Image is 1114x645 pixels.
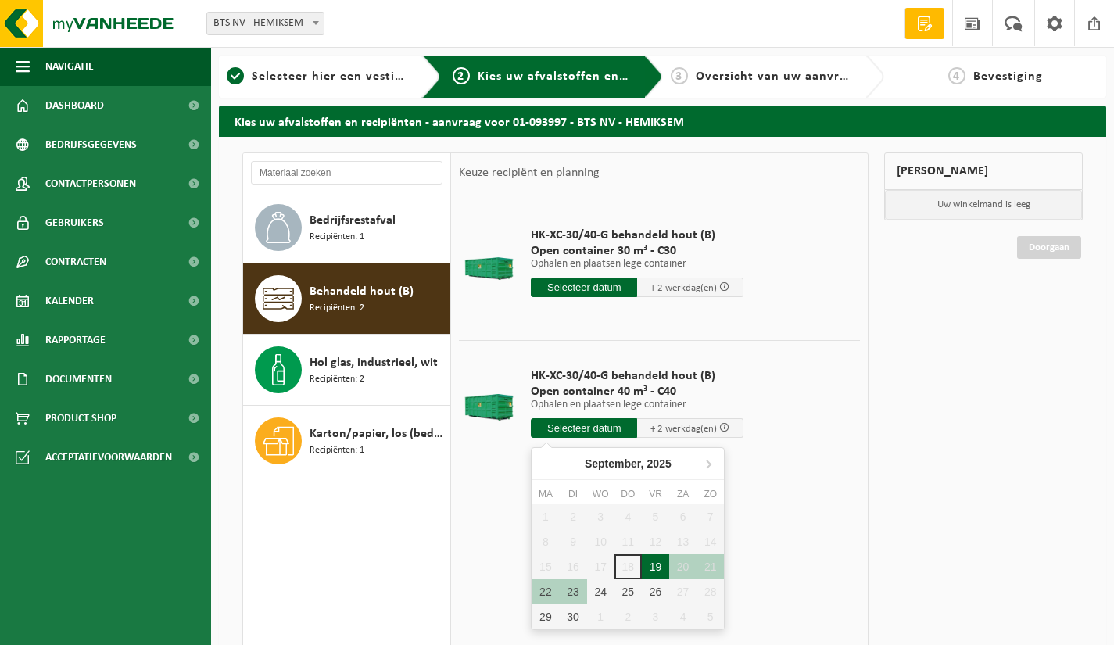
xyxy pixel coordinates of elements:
span: Documenten [45,360,112,399]
div: September, [578,451,678,476]
span: BTS NV - HEMIKSEM [207,13,324,34]
span: Gebruikers [45,203,104,242]
div: 19 [642,554,669,579]
div: 2 [614,604,642,629]
span: Kies uw afvalstoffen en recipiënten [478,70,693,83]
span: Recipiënten: 2 [310,372,364,387]
div: Keuze recipiënt en planning [451,153,607,192]
p: Ophalen en plaatsen lege container [531,400,743,410]
p: Ophalen en plaatsen lege container [531,259,743,270]
input: Selecteer datum [531,418,637,438]
span: Karton/papier, los (bedrijven) [310,425,446,443]
div: zo [697,486,724,502]
span: Bedrijfsgegevens [45,125,137,164]
span: Open container 40 m³ - C40 [531,384,743,400]
div: do [614,486,642,502]
h2: Kies uw afvalstoffen en recipiënten - aanvraag voor 01-093997 - BTS NV - HEMIKSEM [219,106,1106,136]
span: Recipiënten: 1 [310,230,364,245]
span: + 2 werkdag(en) [650,283,717,293]
span: Product Shop [45,399,116,438]
div: [PERSON_NAME] [884,152,1083,190]
span: + 2 werkdag(en) [650,424,717,434]
div: 24 [587,579,614,604]
span: Bevestiging [973,70,1043,83]
input: Selecteer datum [531,278,637,297]
span: Selecteer hier een vestiging [252,70,421,83]
div: 25 [614,579,642,604]
span: BTS NV - HEMIKSEM [206,12,324,35]
div: vr [642,486,669,502]
span: Recipiënten: 2 [310,301,364,316]
span: Overzicht van uw aanvraag [696,70,861,83]
button: Behandeld hout (B) Recipiënten: 2 [243,263,450,335]
div: di [559,486,586,502]
i: 2025 [647,458,672,469]
span: HK-XC-30/40-G behandeld hout (B) [531,368,743,384]
span: Contactpersonen [45,164,136,203]
span: 4 [948,67,965,84]
span: Hol glas, industrieel, wit [310,353,438,372]
span: Bedrijfsrestafval [310,211,396,230]
span: Dashboard [45,86,104,125]
input: Materiaal zoeken [251,161,442,185]
span: 1 [227,67,244,84]
button: Karton/papier, los (bedrijven) Recipiënten: 1 [243,406,450,476]
span: Contracten [45,242,106,281]
div: ma [532,486,559,502]
div: 3 [642,604,669,629]
div: 22 [532,579,559,604]
button: Hol glas, industrieel, wit Recipiënten: 2 [243,335,450,406]
span: Acceptatievoorwaarden [45,438,172,477]
div: 29 [532,604,559,629]
span: Recipiënten: 1 [310,443,364,458]
span: HK-XC-30/40-G behandeld hout (B) [531,228,743,243]
span: Open container 30 m³ - C30 [531,243,743,259]
div: za [669,486,697,502]
div: 1 [587,604,614,629]
div: 23 [559,579,586,604]
span: 3 [671,67,688,84]
div: 30 [559,604,586,629]
span: Kalender [45,281,94,321]
a: 1Selecteer hier een vestiging [227,67,410,86]
div: wo [587,486,614,502]
span: Navigatie [45,47,94,86]
span: 2 [453,67,470,84]
span: Rapportage [45,321,106,360]
div: 26 [642,579,669,604]
a: Doorgaan [1017,236,1081,259]
span: Behandeld hout (B) [310,282,414,301]
button: Bedrijfsrestafval Recipiënten: 1 [243,192,450,263]
p: Uw winkelmand is leeg [885,190,1082,220]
